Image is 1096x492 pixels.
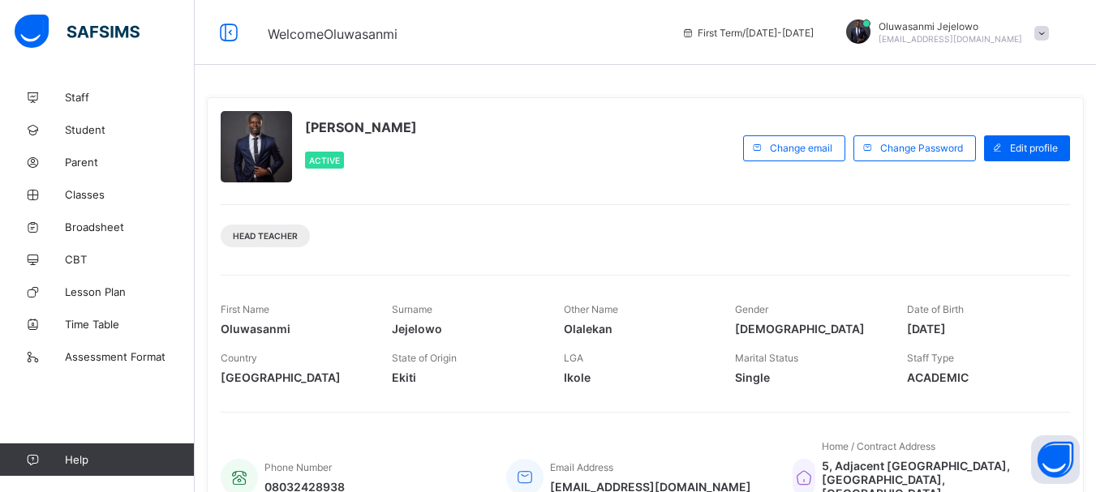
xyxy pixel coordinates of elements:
span: Oluwasanmi Jejelowo [879,20,1022,32]
span: Country [221,352,257,364]
span: session/term information [681,27,814,39]
span: Other Name [564,303,618,315]
img: safsims [15,15,140,49]
span: Phone Number [264,461,332,473]
span: ACADEMIC [907,370,1054,384]
span: Staff [65,91,195,104]
span: Ekiti [392,370,539,384]
span: Surname [392,303,432,315]
span: Lesson Plan [65,285,195,298]
span: Broadsheet [65,220,195,233]
span: Edit profile [1010,142,1058,154]
button: Open asap [1031,435,1080,484]
span: Student [65,123,195,136]
span: Change Password [880,142,963,154]
span: Head Teacher [233,231,298,241]
span: Help [65,453,194,466]
span: Assessment Format [65,350,195,363]
span: Time Table [65,318,195,331]
span: [DEMOGRAPHIC_DATA] [735,322,882,336]
span: [GEOGRAPHIC_DATA] [221,370,367,384]
span: LGA [564,352,583,364]
span: Date of Birth [907,303,964,315]
span: Single [735,370,882,384]
span: Home / Contract Address [822,440,935,452]
span: [PERSON_NAME] [305,119,417,135]
span: Marital Status [735,352,798,364]
span: Ikole [564,370,711,384]
span: Change email [770,142,832,154]
span: [EMAIL_ADDRESS][DOMAIN_NAME] [879,34,1022,44]
div: OluwasanmiJejelowo [830,19,1057,46]
span: [DATE] [907,322,1054,336]
span: Oluwasanmi [221,322,367,336]
span: CBT [65,253,195,266]
span: Classes [65,188,195,201]
span: Email Address [550,461,613,473]
span: Staff Type [907,352,954,364]
span: Jejelowo [392,322,539,336]
span: Gender [735,303,768,315]
span: First Name [221,303,269,315]
span: Active [309,156,340,165]
span: Parent [65,156,195,169]
span: Welcome Oluwasanmi [268,26,398,42]
span: Olalekan [564,322,711,336]
span: State of Origin [392,352,457,364]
